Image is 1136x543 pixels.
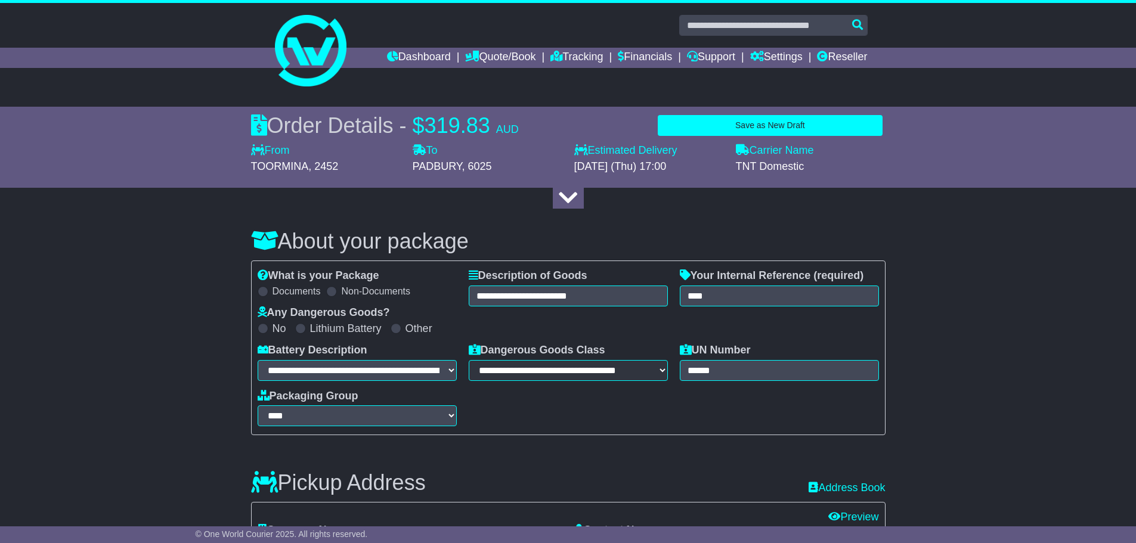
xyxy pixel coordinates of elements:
label: Description of Goods [469,269,587,283]
label: Company Name [258,524,348,537]
label: Non-Documents [341,286,410,297]
span: PADBURY [413,160,462,172]
label: UN Number [680,344,751,357]
div: [DATE] (Thu) 17:00 [574,160,724,173]
label: Battery Description [258,344,367,357]
label: To [413,144,438,157]
label: From [251,144,290,157]
a: Tracking [550,48,603,68]
label: Dangerous Goods Class [469,344,605,357]
a: Preview [828,511,878,523]
label: What is your Package [258,269,379,283]
a: Reseller [817,48,867,68]
h3: Pickup Address [251,471,426,495]
label: Packaging Group [258,390,358,403]
span: © One World Courier 2025. All rights reserved. [196,529,368,539]
label: Lithium Battery [310,322,382,336]
a: Support [687,48,735,68]
span: , 2452 [308,160,338,172]
a: Financials [618,48,672,68]
span: TOORMINA [251,160,309,172]
h3: About your package [251,229,886,253]
a: Settings [750,48,803,68]
label: Estimated Delivery [574,144,724,157]
span: , 6025 [462,160,492,172]
a: Quote/Book [465,48,536,68]
span: 319.83 [425,113,490,138]
label: Documents [273,286,321,297]
label: No [273,322,286,336]
a: Address Book [809,482,885,495]
span: $ [413,113,425,138]
div: Order Details - [251,113,519,138]
label: Contact Name [574,524,656,537]
div: TNT Domestic [736,160,886,173]
label: Carrier Name [736,144,814,157]
a: Dashboard [387,48,451,68]
button: Save as New Draft [658,115,882,136]
label: Other [406,322,432,336]
label: Your Internal Reference (required) [680,269,864,283]
span: AUD [496,123,519,135]
label: Any Dangerous Goods? [258,306,390,319]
